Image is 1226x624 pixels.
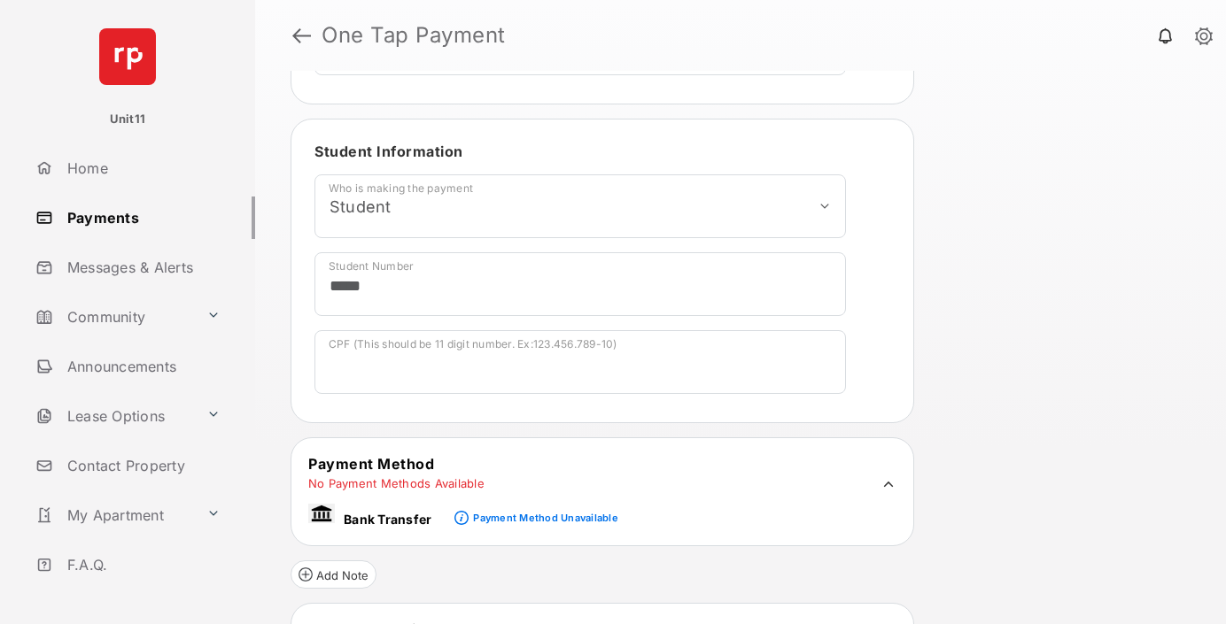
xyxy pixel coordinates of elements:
[469,497,617,528] a: Payment Method Unavailable
[110,111,146,128] p: Unit11
[28,543,255,586] a: F.A.Q.
[308,455,434,473] span: Payment Method
[28,494,199,536] a: My Apartment
[28,196,255,239] a: Payments
[291,560,376,589] button: Add Note
[28,147,255,189] a: Home
[308,504,335,523] img: bank.png
[473,512,617,524] div: Payment Method Unavailable
[28,345,255,388] a: Announcements
[99,28,156,85] img: svg+xml;base64,PHN2ZyB4bWxucz0iaHR0cDovL3d3dy53My5vcmcvMjAwMC9zdmciIHdpZHRoPSI2NCIgaGVpZ2h0PSI2NC...
[28,246,255,289] a: Messages & Alerts
[314,143,463,160] span: Student Information
[307,475,485,491] td: No Payment Methods Available
[322,25,506,46] strong: One Tap Payment
[28,296,199,338] a: Community
[344,510,431,528] p: Bank Transfer
[28,395,199,437] a: Lease Options
[28,444,255,487] a: Contact Property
